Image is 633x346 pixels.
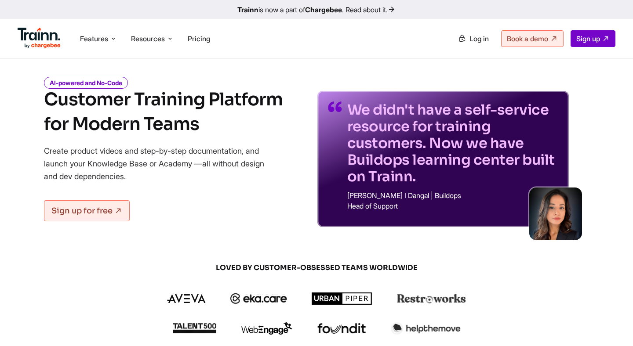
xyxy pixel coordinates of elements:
[167,294,206,303] img: aveva logo
[347,202,558,209] p: Head of Support
[347,101,558,185] p: We didn't have a self-service resource for training customers. Now we have Buildops learning cent...
[571,30,615,47] a: Sign up
[589,304,633,346] iframe: Chat Widget
[80,34,108,43] span: Features
[18,28,61,49] img: Trainn Logo
[188,34,210,43] a: Pricing
[44,144,277,183] p: Create product videos and step-by-step documentation, and launch your Knowledge Base or Academy —...
[453,31,494,47] a: Log in
[312,292,372,305] img: urbanpiper logo
[469,34,489,43] span: Log in
[131,34,165,43] span: Resources
[576,34,600,43] span: Sign up
[44,87,283,137] h1: Customer Training Platform for Modern Teams
[237,5,258,14] b: Trainn
[230,293,287,304] img: ekacare logo
[501,30,564,47] a: Book a demo
[172,323,216,334] img: talent500 logo
[305,5,342,14] b: Chargebee
[507,34,548,43] span: Book a demo
[347,192,558,199] p: [PERSON_NAME] I Dangal | Buildops
[44,200,130,221] a: Sign up for free
[397,294,466,303] img: restroworks logo
[391,322,461,335] img: helpthemove logo
[44,77,128,89] i: AI-powered and No-Code
[529,187,582,240] img: sabina-buildops.d2e8138.png
[328,101,342,112] img: quotes-purple.41a7099.svg
[241,322,292,335] img: webengage logo
[317,323,366,334] img: foundit logo
[105,263,527,273] span: LOVED BY CUSTOMER-OBSESSED TEAMS WORLDWIDE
